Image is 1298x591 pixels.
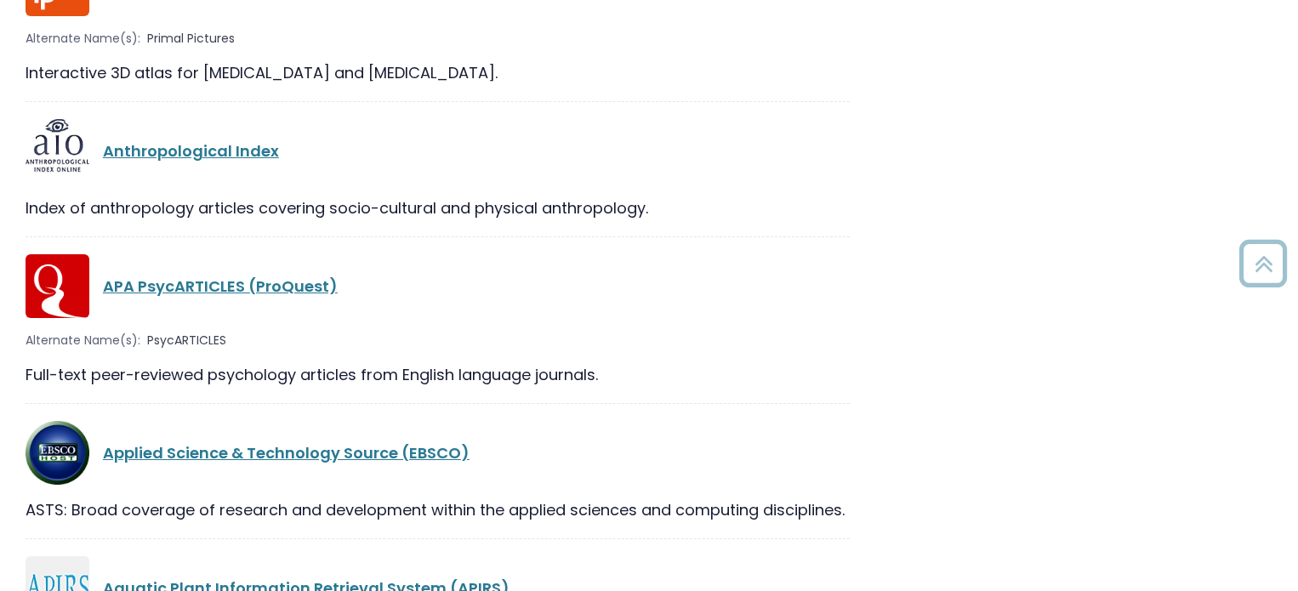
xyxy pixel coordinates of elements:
[26,61,850,84] div: Interactive 3D atlas for [MEDICAL_DATA] and [MEDICAL_DATA].
[103,140,279,162] a: Anthropological Index
[26,363,850,386] div: Full-text peer-reviewed psychology articles from English language journals.
[147,30,235,48] span: Primal Pictures
[26,30,140,48] span: Alternate Name(s):
[103,442,470,463] a: Applied Science & Technology Source (EBSCO)
[1233,247,1294,279] a: Back to Top
[103,276,338,297] a: APA PsycARTICLES (ProQuest)
[26,498,850,521] div: ASTS: Broad coverage of research and development within the applied sciences and computing discip...
[26,332,140,349] span: Alternate Name(s):
[26,196,850,219] div: Index of anthropology articles covering socio-cultural and physical anthropology.
[147,332,226,349] span: PsycARTICLES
